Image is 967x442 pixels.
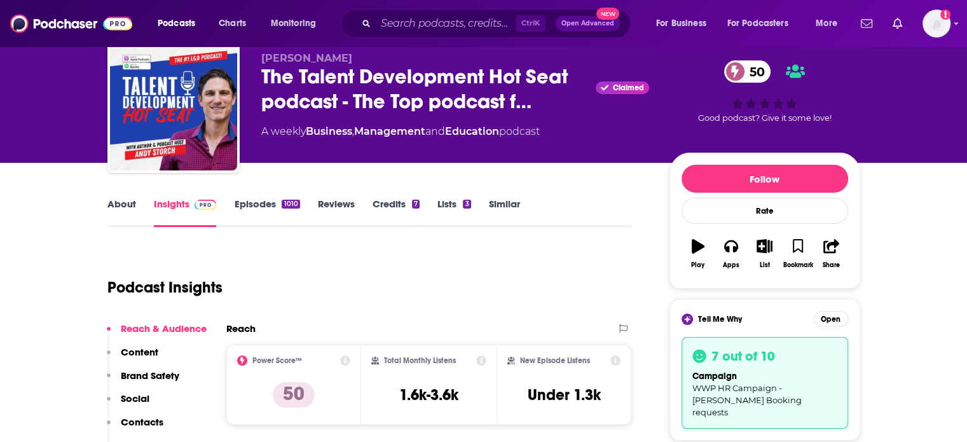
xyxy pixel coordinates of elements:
[561,20,614,27] span: Open Advanced
[384,356,456,365] h2: Total Monthly Listens
[273,382,315,408] p: 50
[107,416,163,439] button: Contacts
[306,125,352,137] a: Business
[682,165,848,193] button: Follow
[412,200,420,209] div: 7
[596,8,619,20] span: New
[445,125,499,137] a: Education
[121,416,163,428] p: Contacts
[252,356,302,365] h2: Power Score™
[110,43,237,170] img: The Talent Development Hot Seat podcast - The Top podcast for L&D Professionals
[516,15,545,32] span: Ctrl K
[727,15,788,32] span: For Podcasters
[399,385,458,404] h3: 1.6k-3.6k
[107,392,149,416] button: Social
[528,385,601,404] h3: Under 1.3k
[425,125,445,137] span: and
[748,231,781,277] button: List
[271,15,316,32] span: Monitoring
[262,13,333,34] button: open menu
[783,261,813,269] div: Bookmark
[613,85,644,91] span: Claimed
[154,198,217,227] a: InsightsPodchaser Pro
[437,198,470,227] a: Lists3
[647,13,722,34] button: open menu
[107,278,223,297] h1: Podcast Insights
[724,60,771,83] a: 50
[719,13,807,34] button: open menu
[816,15,837,32] span: More
[210,13,254,34] a: Charts
[376,13,516,34] input: Search podcasts, credits, & more...
[373,198,420,227] a: Credits7
[463,200,470,209] div: 3
[261,124,540,139] div: A weekly podcast
[807,13,853,34] button: open menu
[940,10,950,20] svg: Add a profile image
[121,369,179,382] p: Brand Safety
[814,311,848,327] button: Open
[682,198,848,224] div: Rate
[682,231,715,277] button: Play
[121,322,207,335] p: Reach & Audience
[149,13,212,34] button: open menu
[107,322,207,346] button: Reach & Audience
[107,198,136,227] a: About
[226,322,256,335] h2: Reach
[282,200,299,209] div: 1010
[107,369,179,393] button: Brand Safety
[760,261,770,269] div: List
[520,356,590,365] h2: New Episode Listens
[683,315,691,323] img: tell me why sparkle
[121,392,149,404] p: Social
[353,9,643,38] div: Search podcasts, credits, & more...
[737,60,771,83] span: 50
[669,52,860,131] div: 50Good podcast? Give it some love!
[121,346,158,358] p: Content
[856,13,877,34] a: Show notifications dropdown
[692,371,737,382] span: campaign
[234,198,299,227] a: Episodes1010
[556,16,620,31] button: Open AdvancedNew
[352,125,354,137] span: ,
[656,15,706,32] span: For Business
[823,261,840,269] div: Share
[10,11,132,36] img: Podchaser - Follow, Share and Rate Podcasts
[698,314,742,324] span: Tell Me Why
[354,125,425,137] a: Management
[715,231,748,277] button: Apps
[219,15,246,32] span: Charts
[318,198,355,227] a: Reviews
[489,198,520,227] a: Similar
[158,15,195,32] span: Podcasts
[922,10,950,38] span: Logged in as ColinMcA
[261,52,352,64] span: [PERSON_NAME]
[781,231,814,277] button: Bookmark
[692,383,802,417] span: WWP HR Campaign - [PERSON_NAME] Booking requests
[723,261,739,269] div: Apps
[711,348,775,364] h3: 7 out of 10
[888,13,907,34] a: Show notifications dropdown
[922,10,950,38] img: User Profile
[195,200,217,210] img: Podchaser Pro
[814,231,847,277] button: Share
[107,346,158,369] button: Content
[691,261,704,269] div: Play
[698,113,832,123] span: Good podcast? Give it some love!
[922,10,950,38] button: Show profile menu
